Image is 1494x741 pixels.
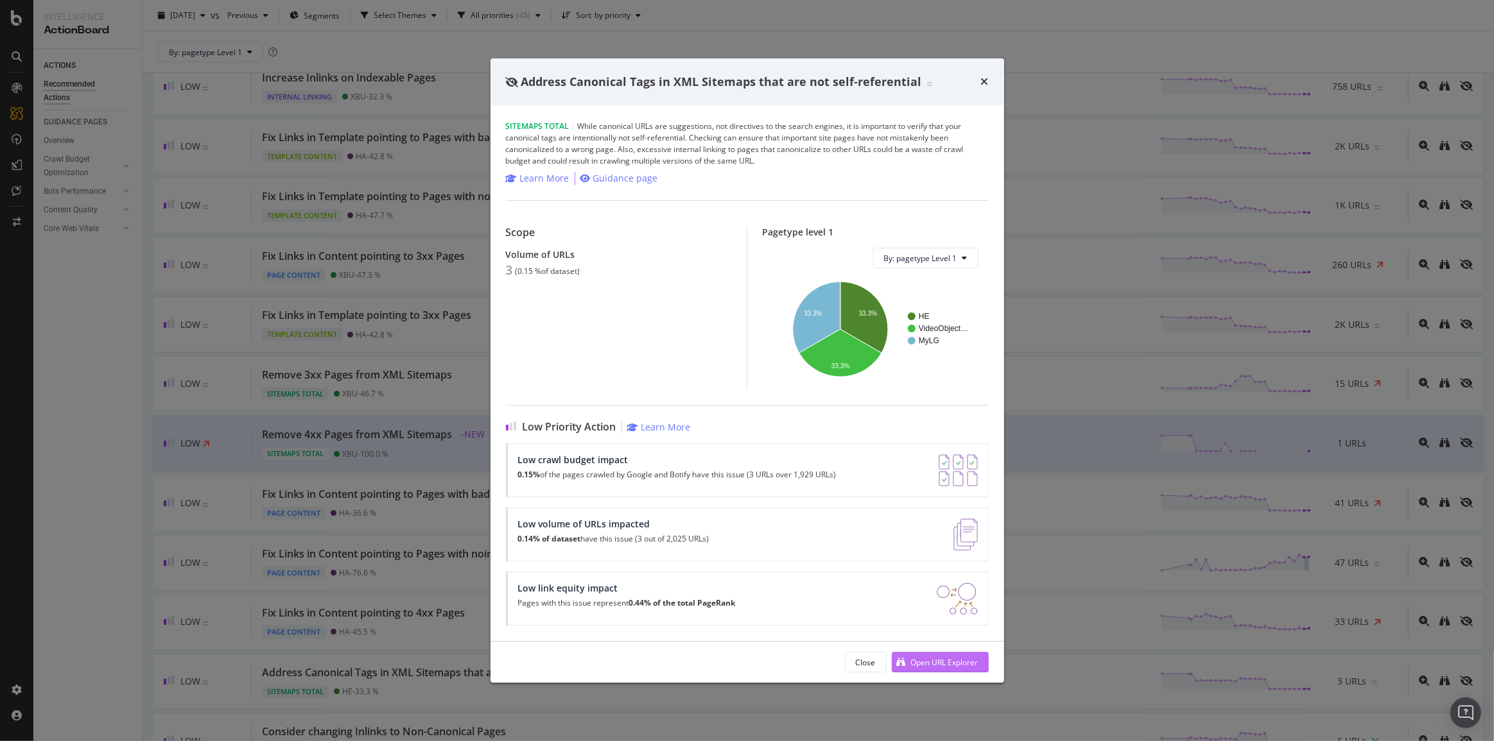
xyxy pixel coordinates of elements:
img: AY0oso9MOvYAAAAASUVORK5CYII= [939,454,978,486]
p: of the pages crawled by Google and Botify have this issue (3 URLs over 1,929 URLs) [518,470,837,479]
p: Pages with this issue represent [518,599,736,608]
div: Close [856,657,876,668]
svg: A chart. [773,278,978,379]
div: Pagetype level 1 [763,226,989,237]
button: Open URL Explorer [892,652,989,672]
div: eye-slash [506,77,519,87]
a: Guidance page [580,172,658,185]
img: e5DMFwAAAABJRU5ErkJggg== [953,518,977,550]
a: Learn More [627,421,691,433]
span: Address Canonical Tags in XML Sitemaps that are not self-referential [521,74,922,89]
strong: 0.44% of the total PageRank [629,597,736,608]
button: By: pagetype Level 1 [873,248,978,268]
div: Low volume of URLs impacted [518,518,709,529]
span: Low Priority Action [523,421,616,433]
div: 3 [506,262,513,278]
img: DDxVyA23.png [937,583,977,615]
div: Guidance page [593,172,658,185]
text: VideoObject… [919,325,968,334]
div: ( 0.15 % of dataset ) [516,267,580,276]
text: 33.3% [858,310,876,317]
img: Equal [927,82,932,86]
div: Learn More [520,172,569,185]
span: Sitemaps Total [506,121,569,132]
text: MyLG [919,337,939,346]
span: By: pagetype Level 1 [884,253,957,264]
div: Low crawl budget impact [518,454,837,465]
div: Open URL Explorer [911,657,978,668]
button: Close [845,652,887,672]
text: HE [919,312,930,321]
div: Scope [506,226,731,239]
span: | [571,121,576,132]
div: times [981,74,989,90]
strong: 0.14% of dataset [518,533,581,544]
div: Open Intercom Messenger [1450,697,1481,728]
text: 33.3% [831,362,849,370]
div: Low link equity impact [518,583,736,593]
div: Volume of URLs [506,249,731,260]
div: modal [491,58,1004,683]
text: 33.3% [804,310,822,317]
a: Learn More [506,172,569,185]
strong: 0.15% [518,469,541,480]
p: have this issue (3 out of 2,025 URLs) [518,534,709,543]
div: Learn More [641,421,691,433]
div: While canonical URLs are suggestions, not directives to the search engines, it is important to ve... [506,121,989,167]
